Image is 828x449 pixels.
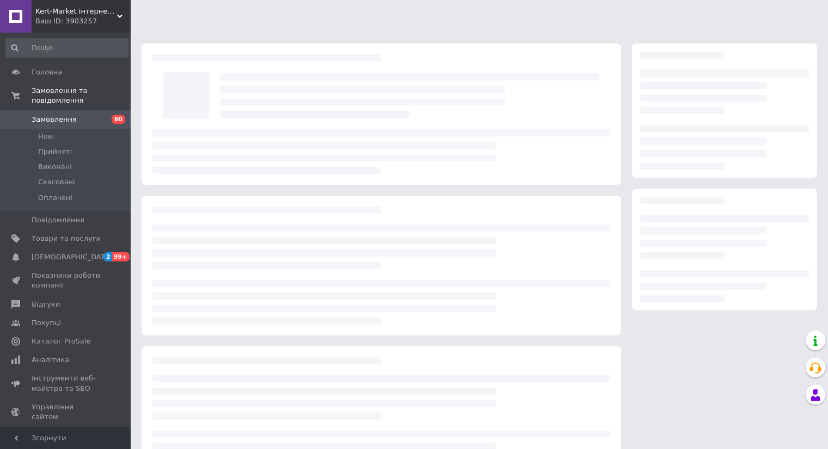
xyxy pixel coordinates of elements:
input: Пошук [5,38,128,58]
span: Замовлення [32,115,77,124]
span: Покупці [32,318,61,328]
div: Ваш ID: 3903257 [35,16,131,26]
span: Управління сайтом [32,402,101,422]
span: Головна [32,67,62,77]
span: Каталог ProSale [32,336,90,346]
span: 80 [112,115,125,124]
span: [DEMOGRAPHIC_DATA] [32,252,112,262]
span: Товари та послуги [32,234,101,244]
span: Інструменти веб-майстра та SEO [32,373,101,393]
span: Нові [38,132,54,141]
span: Аналітика [32,355,69,365]
span: Відгуки [32,300,60,309]
span: Замовлення та повідомлення [32,86,131,105]
span: Повідомлення [32,215,84,225]
span: Kert-Market інтернет магазин [35,7,117,16]
span: Скасовані [38,177,75,187]
span: Прийняті [38,147,72,157]
span: Виконані [38,162,72,172]
span: Показники роботи компанії [32,271,101,290]
span: Оплачені [38,193,72,203]
span: 99+ [112,252,130,261]
span: 2 [103,252,112,261]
